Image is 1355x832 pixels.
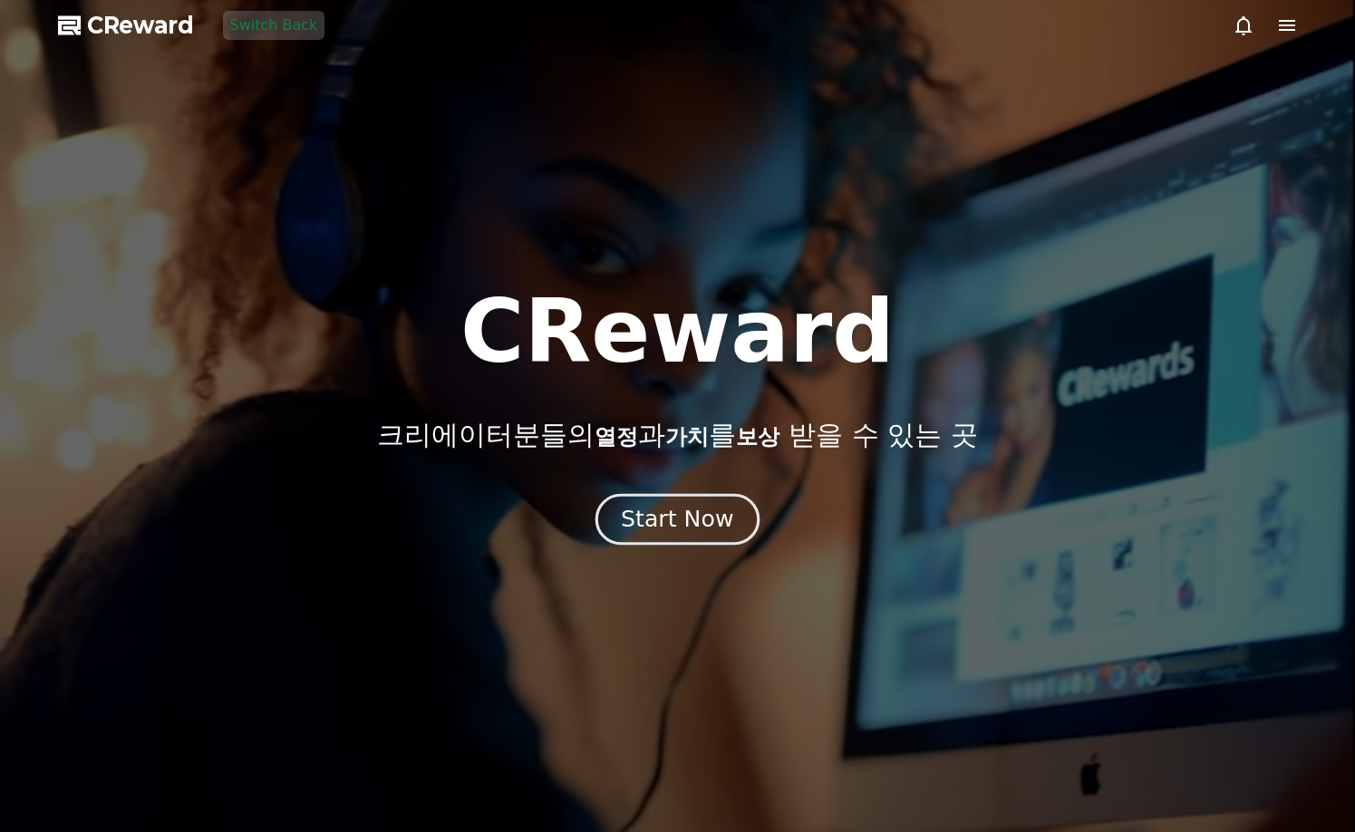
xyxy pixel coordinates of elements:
p: 크리에이터분들의 과 를 받을 수 있는 곳 [377,419,977,451]
div: Start Now [621,504,733,535]
span: 가치 [665,424,709,450]
button: Start Now [595,494,760,546]
button: Switch Back [223,11,325,40]
span: CReward [87,11,194,40]
h1: CReward [460,288,895,375]
span: 보상 [736,424,779,450]
span: 열정 [595,424,638,450]
a: CReward [58,11,194,40]
a: Start Now [599,513,756,530]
